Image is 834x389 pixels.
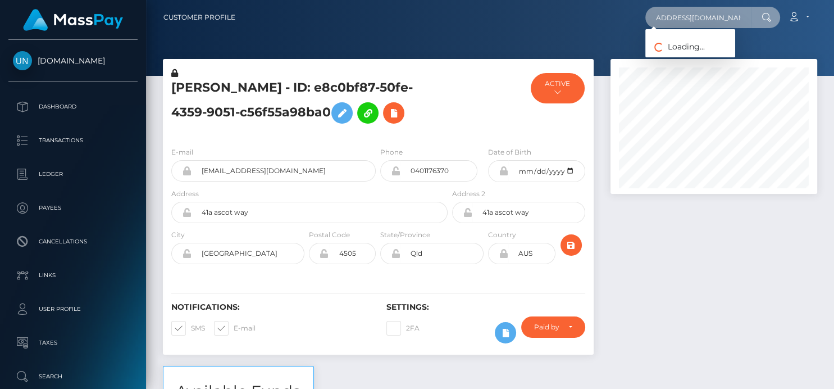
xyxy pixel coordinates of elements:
p: Links [13,267,133,284]
label: 2FA [386,321,420,336]
p: Transactions [13,132,133,149]
p: Ledger [13,166,133,183]
input: Search... [645,7,751,28]
label: City [171,230,185,240]
label: SMS [171,321,205,336]
h6: Notifications: [171,302,370,312]
label: Address 2 [452,189,485,199]
img: Unlockt.me [13,51,32,70]
p: Payees [13,200,133,216]
img: MassPay Logo [23,9,123,31]
a: Ledger [8,160,138,188]
h5: [PERSON_NAME] - ID: e8c0bf87-50fe-4359-9051-c56f55a98ba0 [171,79,441,129]
p: Search [13,368,133,385]
a: Transactions [8,126,138,155]
p: Taxes [13,334,133,351]
label: E-mail [214,321,256,336]
a: Customer Profile [163,6,235,29]
label: Address [171,189,199,199]
span: Loading... [645,42,705,52]
a: Payees [8,194,138,222]
button: Paid by MassPay [521,316,585,338]
label: Country [488,230,516,240]
label: Phone [380,147,403,157]
a: User Profile [8,295,138,323]
h6: Settings: [386,302,585,312]
div: Paid by MassPay [534,323,559,332]
a: Dashboard [8,93,138,121]
label: Postal Code [309,230,350,240]
p: User Profile [13,301,133,318]
p: Cancellations [13,233,133,250]
a: Cancellations [8,228,138,256]
label: E-mail [171,147,193,157]
button: ACTIVE [531,73,585,103]
span: [DOMAIN_NAME] [8,56,138,66]
label: Date of Birth [488,147,531,157]
a: Links [8,261,138,290]
p: Dashboard [13,98,133,115]
a: Taxes [8,329,138,357]
label: State/Province [380,230,430,240]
